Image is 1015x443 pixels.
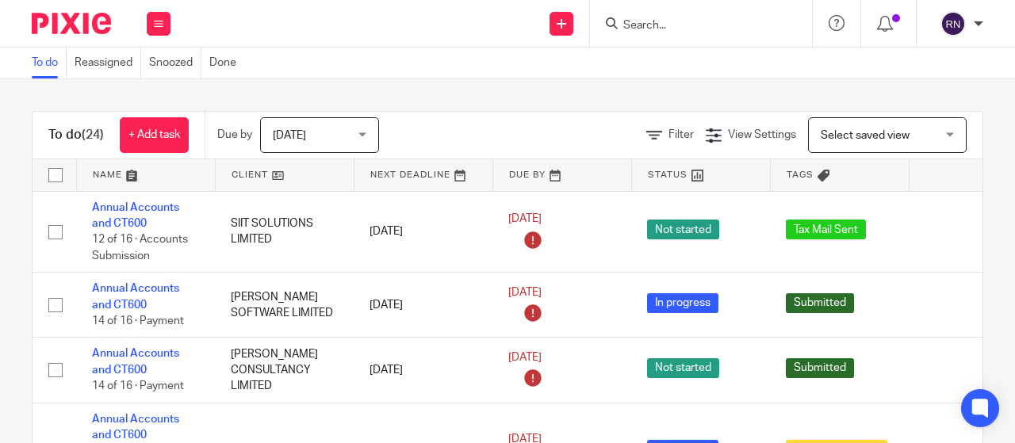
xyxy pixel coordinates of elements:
span: 14 of 16 · Payment [92,315,184,327]
span: (24) [82,128,104,141]
span: 14 of 16 · Payment [92,380,184,391]
td: [DATE] [354,338,492,403]
img: Pixie [32,13,111,34]
a: + Add task [120,117,189,153]
span: 12 of 16 · Accounts Submission [92,234,188,262]
span: Not started [647,220,719,239]
h1: To do [48,127,104,143]
span: [DATE] [273,130,306,141]
a: Snoozed [149,48,201,78]
span: Tags [787,170,814,179]
a: Done [209,48,244,78]
a: Reassigned [75,48,141,78]
span: [DATE] [508,213,542,224]
span: Not started [647,358,719,378]
input: Search [622,19,764,33]
span: In progress [647,293,718,313]
a: Annual Accounts and CT600 [92,283,179,310]
span: [DATE] [508,287,542,298]
a: Annual Accounts and CT600 [92,202,179,229]
td: [DATE] [354,191,492,273]
a: Annual Accounts and CT600 [92,348,179,375]
span: Select saved view [821,130,910,141]
p: Due by [217,127,252,143]
td: SIIT SOLUTIONS LIMITED [215,191,354,273]
img: svg%3E [940,11,966,36]
a: To do [32,48,67,78]
span: Filter [668,129,694,140]
span: View Settings [728,129,796,140]
span: Submitted [786,358,854,378]
td: [PERSON_NAME] CONSULTANCY LIMITED [215,338,354,403]
span: Submitted [786,293,854,313]
span: [DATE] [508,352,542,363]
td: [DATE] [354,273,492,338]
td: [PERSON_NAME] SOFTWARE LIMITED [215,273,354,338]
span: Tax Mail Sent [786,220,866,239]
a: Annual Accounts and CT600 [92,414,179,441]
